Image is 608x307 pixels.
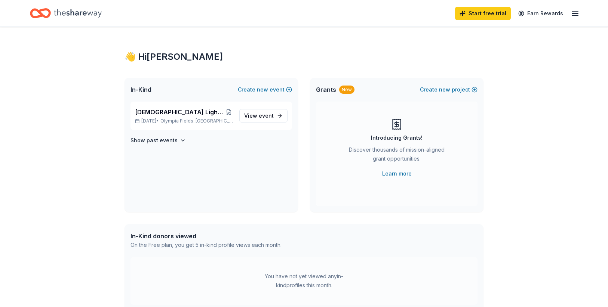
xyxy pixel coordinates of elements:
span: event [259,112,274,119]
div: New [339,86,354,94]
span: new [257,85,268,94]
span: Olympia Fields, [GEOGRAPHIC_DATA] [160,118,234,124]
a: Learn more [382,169,412,178]
span: new [439,85,450,94]
p: [DATE] • [135,118,233,124]
div: You have not yet viewed any in-kind profiles this month. [257,272,351,290]
a: View event [239,109,288,123]
a: Home [30,4,102,22]
div: Introducing Grants! [371,133,423,142]
span: In-Kind [130,85,151,94]
a: Start free trial [455,7,511,20]
h4: Show past events [130,136,178,145]
div: On the Free plan, you get 5 in-kind profile views each month. [130,241,282,249]
div: In-Kind donors viewed [130,232,282,241]
span: View [244,111,274,120]
div: 👋 Hi [PERSON_NAME] [125,51,483,63]
span: Grants [316,85,336,94]
div: Discover thousands of mission-aligned grant opportunities. [346,145,448,166]
button: Createnewevent [238,85,292,94]
span: [DEMOGRAPHIC_DATA] Lights - A Red Carpet Affair [135,108,224,117]
button: Show past events [130,136,186,145]
a: Earn Rewards [514,7,568,20]
button: Createnewproject [420,85,478,94]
